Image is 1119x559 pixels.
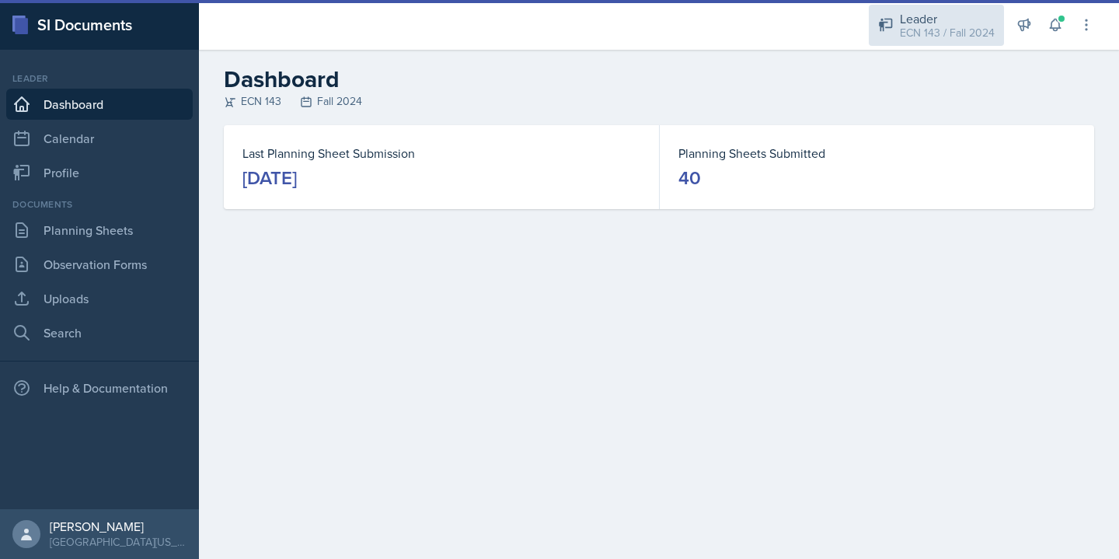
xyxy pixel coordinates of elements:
a: Search [6,317,193,348]
div: [PERSON_NAME] [50,519,186,534]
div: ECN 143 / Fall 2024 [900,25,995,41]
a: Observation Forms [6,249,193,280]
a: Calendar [6,123,193,154]
div: ECN 143 Fall 2024 [224,93,1094,110]
div: Leader [900,9,995,28]
a: Planning Sheets [6,215,193,246]
div: [GEOGRAPHIC_DATA][US_STATE] in [GEOGRAPHIC_DATA] [50,534,186,550]
div: Help & Documentation [6,372,193,404]
dt: Last Planning Sheet Submission [242,144,640,162]
div: 40 [678,166,701,190]
div: Leader [6,72,193,86]
div: [DATE] [242,166,297,190]
h2: Dashboard [224,65,1094,93]
dt: Planning Sheets Submitted [678,144,1075,162]
a: Profile [6,157,193,188]
a: Uploads [6,283,193,314]
a: Dashboard [6,89,193,120]
div: Documents [6,197,193,211]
